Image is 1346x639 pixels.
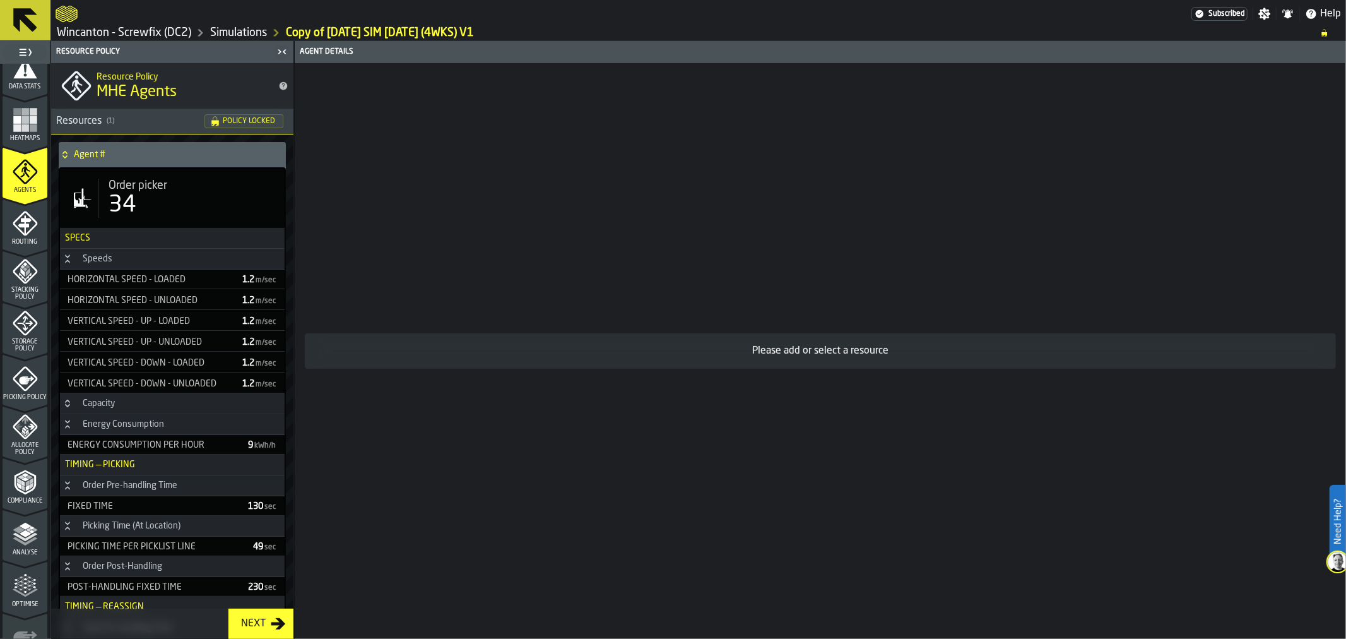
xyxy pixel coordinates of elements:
[3,135,47,142] span: Heatmaps
[75,521,188,531] div: Picking Time (At Location)
[60,537,285,556] div: StatList-item-Picking Time per Picklist line
[60,435,285,455] div: StatList-item-Energy Consumption Per Hour
[1300,6,1346,21] label: button-toggle-Help
[3,601,47,608] span: Optimise
[62,379,232,389] div: Vertical Speed - Down - Unloaded
[60,414,285,435] h3: title-section-Energy Consumption
[60,398,75,409] button: Button-Capacity-closed
[3,187,47,194] span: Agents
[3,147,47,198] li: menu Agents
[59,142,281,167] div: Agent #
[248,441,277,450] span: 9
[54,47,273,56] div: Resource Policy
[3,549,47,556] span: Analyse
[60,393,285,414] h3: title-section-Capacity
[62,275,232,285] div: Horizontal Speed - Loaded
[109,179,167,193] span: Order picker
[51,109,293,134] h3: title-section-[object Object]
[1331,486,1345,557] label: Need Help?
[256,360,276,367] span: m/sec
[210,26,267,40] a: link-to-/wh/i/63e073f5-5036-4912-aacb-dea34a669cb3
[51,41,293,63] header: Resource Policy
[56,25,1341,40] nav: Breadcrumb
[60,311,285,331] div: StatList-item-Vertical Speed - Up - Loaded
[62,440,238,450] div: Energy Consumption Per Hour
[1208,9,1244,18] span: Subscribed
[242,379,277,388] span: 1.2
[1191,7,1248,21] a: link-to-/wh/i/63e073f5-5036-4912-aacb-dea34a669cb3/settings/billing
[60,254,75,264] button: Button-Speeds-open
[60,332,285,352] div: StatList-item-Vertical Speed - Up - Unloaded
[248,502,277,511] span: 130
[60,516,285,537] h3: title-section-Picking Time (At Location)
[60,374,285,393] div: StatList-item-Vertical Speed - Down - Unloaded
[60,290,285,310] div: StatList-item-Horizontal Speed - Unloaded
[223,117,275,125] span: Policy Locked
[253,542,277,551] span: 49
[242,296,277,305] span: 1.2
[60,556,285,577] h3: title-section-Order Post-Handling
[60,233,90,243] span: Specs
[242,359,277,367] span: 1.2
[3,251,47,301] li: menu Stacking Policy
[62,542,243,552] div: Picking Time per Picklist line
[56,114,204,129] div: Resources
[273,44,291,59] label: button-toggle-Close me
[74,150,281,160] h4: Agent #
[60,460,135,470] span: Timing — Picking
[62,501,238,511] div: Fixed time
[57,26,191,40] a: link-to-/wh/i/63e073f5-5036-4912-aacb-dea34a669cb3
[256,318,276,326] span: m/sec
[3,498,47,505] span: Compliance
[75,398,122,409] div: Capacity
[60,577,285,597] div: StatList-item-Post-Handling Fixed Time
[236,616,271,631] div: Next
[297,47,1343,56] div: Agent details
[107,117,114,125] span: ( 1 )
[3,458,47,508] li: menu Compliance
[3,442,47,456] span: Allocate Policy
[3,406,47,457] li: menu Allocate Policy
[248,583,277,592] span: 230
[242,275,277,284] span: 1.2
[60,496,285,516] div: StatList-item-Fixed time
[3,83,47,90] span: Data Stats
[3,44,47,61] label: button-toggle-Toggle Full Menu
[62,358,232,368] div: Vertical Speed - Down - Loaded
[60,521,75,531] button: Button-Picking Time (At Location)-open
[75,254,120,264] div: Speeds
[75,481,185,491] div: Order Pre-handling Time
[264,503,276,511] span: sec
[56,3,78,25] a: logo-header
[264,544,276,551] span: sec
[256,381,276,388] span: m/sec
[3,394,47,401] span: Picking Policy
[60,602,144,612] span: Timing — Reassign
[1253,8,1276,20] label: button-toggle-Settings
[51,63,293,109] div: title-MHE Agents
[60,353,285,373] div: StatList-item-Vertical Speed - Down - Loaded
[3,354,47,405] li: menu Picking Policy
[60,475,285,496] h3: title-section-Order Pre-handling Time
[60,455,285,475] h3: title-section-Timing — Picking
[97,69,268,82] h2: Sub Title
[1191,7,1248,21] div: Menu Subscription
[60,270,285,289] div: StatList-item-Horizontal Speed - Loaded
[60,228,285,249] h3: title-section-Specs
[60,597,285,618] h3: title-section-Timing — Reassign
[62,337,232,347] div: Vertical Speed - Up - Unloaded
[60,561,75,571] button: Button-Order Post-Handling-open
[109,179,275,193] div: Title
[62,316,232,326] div: Vertical Speed - Up - Loaded
[242,317,277,326] span: 1.2
[3,199,47,249] li: menu Routing
[264,584,276,592] span: sec
[3,561,47,612] li: menu Optimise
[97,82,177,102] span: MHE Agents
[315,343,1326,359] div: Please add or select a resource
[3,44,47,94] li: menu Data Stats
[256,277,276,284] span: m/sec
[75,419,172,429] div: Energy Consumption
[3,510,47,560] li: menu Analyse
